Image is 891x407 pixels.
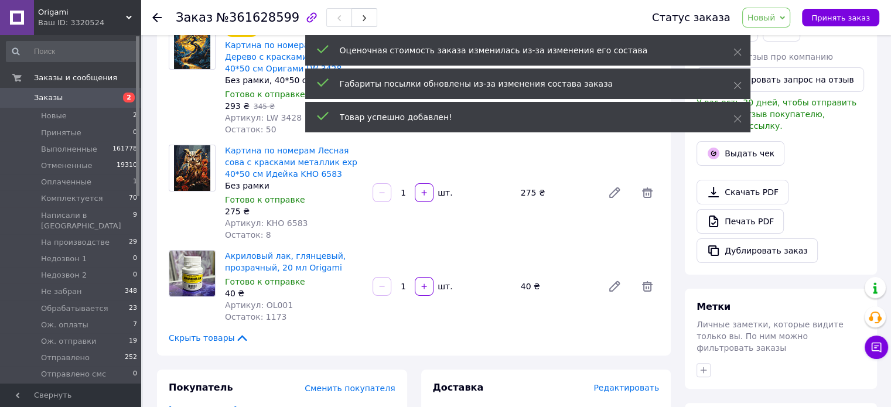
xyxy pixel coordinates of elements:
span: Метки [697,301,730,312]
span: Личные заметки, которые видите только вы. По ним можно фильтровать заказы [697,320,844,353]
span: Удалить [636,275,659,298]
img: Картина по номерам Пейзаж. Дерево с красками металлик 40*50 см Оригами LW 3428 [174,23,210,69]
a: Редактировать [603,181,626,204]
input: Поиск [6,41,138,62]
span: Артикул: OL001 [225,300,293,310]
div: Габариты посылки обновлены из-за изменения состава заказа [340,78,704,90]
span: Комплектуется [41,193,103,204]
span: Заказ [176,11,213,25]
button: Чат с покупателем [865,336,888,359]
span: Новые [41,111,67,121]
a: Редактировать [603,275,626,298]
div: Без рамки, 40*50 см [225,74,363,86]
span: Артикул: KHO 6583 [225,218,308,228]
span: Артикул: LW 3428 [225,113,302,122]
span: 1 [133,177,137,187]
span: 348 [125,286,137,297]
span: 23 [129,303,137,314]
span: Остаток: 8 [225,230,271,240]
span: Недозвон 1 [41,254,87,264]
button: Скопировать запрос на отзыв [697,67,864,92]
span: Готово к отправке [225,90,305,99]
span: 0 [133,128,137,138]
div: шт. [435,281,453,292]
a: Скачать PDF [697,180,788,204]
span: 0 [133,270,137,281]
span: Остаток: 1173 [225,312,286,322]
div: 40 ₴ [225,288,363,299]
span: На производстве [41,237,110,248]
span: №361628599 [216,11,299,25]
span: Новый [747,13,776,22]
span: Принять заказ [811,13,870,22]
a: Печать PDF [697,209,784,234]
span: Удалить [636,181,659,204]
span: Отправлено смс [41,369,106,379]
div: Товар успешно добавлен! [340,111,704,123]
span: 0 [133,369,137,379]
span: Скрыть товары [169,332,249,344]
span: Недозвон 2 [41,270,87,281]
span: У вас есть 30 дней, чтобы отправить запрос на отзыв покупателю, скопировав ссылку. [697,98,856,131]
a: Акриловый лак, глянцевый, прозрачный, 20 мл Origami [225,251,346,272]
span: 7 [133,320,137,330]
span: 161778 [112,144,137,155]
span: Не забран [41,286,82,297]
button: Дублировать заказ [697,238,818,263]
img: Акриловый лак, глянцевый, прозрачный, 20 мл Origami [169,251,215,296]
span: 293 ₴ [225,101,250,111]
span: 2 [133,111,137,121]
span: 0 [133,254,137,264]
span: 70 [129,193,137,204]
span: Остаток: 50 [225,125,276,134]
span: 345 ₴ [254,102,275,111]
span: Оплаченные [41,177,91,187]
span: 19 [129,336,137,347]
div: 275 ₴ [516,184,598,201]
div: Вернуться назад [152,12,162,23]
div: 40 ₴ [516,278,598,295]
img: Картина по номерам Лесная сова с красками металлик exp 40*50 см Идейка KHO 6583 [174,145,210,191]
span: Запрос на отзыв про компанию [697,52,833,61]
span: Отправлено [41,353,90,363]
span: Готово к отправке [225,195,305,204]
span: Ож. отправки [41,336,96,347]
span: Готово к отправке [225,277,305,286]
span: Origami [38,7,126,18]
div: Без рамки [225,180,363,191]
a: Картина по номерам Пейзаж. Дерево с красками металлик 40*50 см Оригами LW 3428 [225,40,354,73]
div: Ваш ID: 3320524 [38,18,141,28]
div: 275 ₴ [225,206,363,217]
span: Доставка [433,382,484,393]
span: Покупатель [169,382,233,393]
span: 29 [129,237,137,248]
span: 2 [123,93,135,102]
div: Оценочная стоимость заказа изменилась из-за изменения его состава [340,45,704,56]
button: Выдать чек [697,141,784,166]
span: Заказы и сообщения [34,73,117,83]
div: шт. [435,187,453,199]
span: 9 [133,210,137,231]
span: Редактировать [593,383,659,392]
span: Отмененные [41,160,92,171]
span: Заказы [34,93,63,103]
span: Обрабатывается [41,303,108,314]
a: Картина по номерам Лесная сова с красками металлик exp 40*50 см Идейка KHO 6583 [225,146,357,179]
span: 252 [125,353,137,363]
button: Принять заказ [802,9,879,26]
span: Выполненные [41,144,97,155]
span: 19310 [117,160,137,171]
span: Написали в [GEOGRAPHIC_DATA] [41,210,133,231]
span: Принятые [41,128,81,138]
span: Сменить покупателя [305,384,395,393]
span: Ож. оплаты [41,320,88,330]
div: Статус заказа [652,12,730,23]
